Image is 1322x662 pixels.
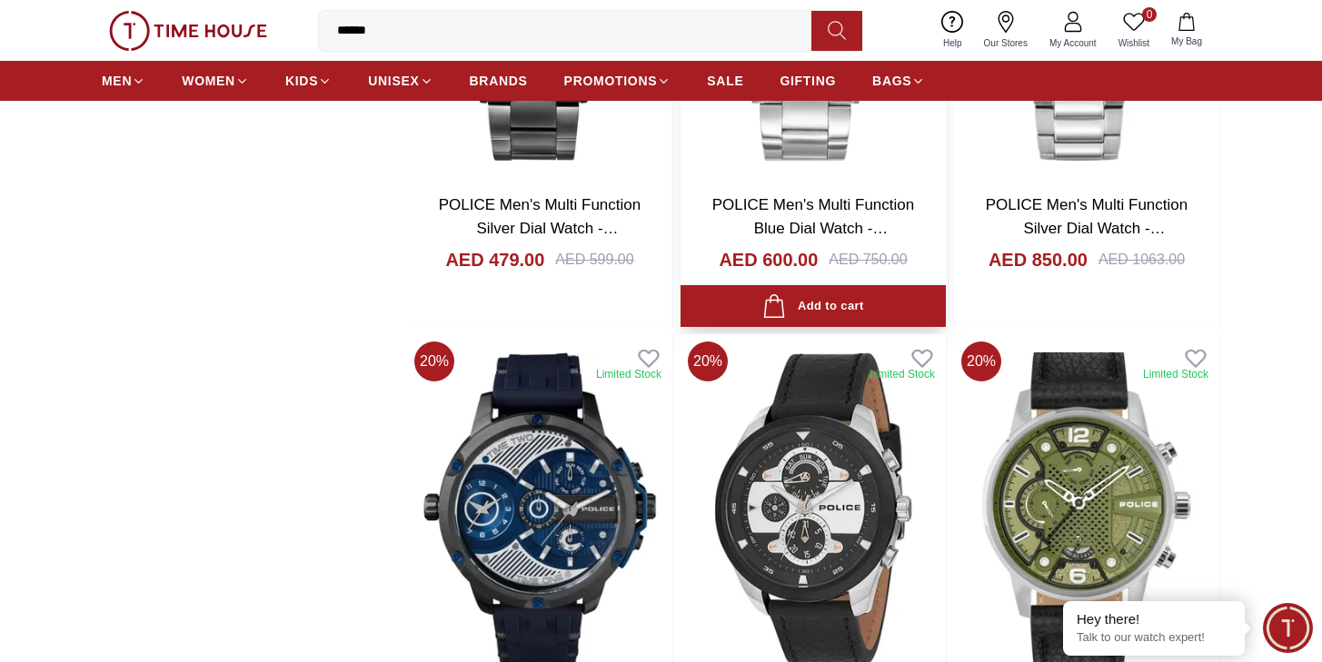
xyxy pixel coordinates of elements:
a: MEN [102,64,145,97]
h4: AED 850.00 [989,247,1088,272]
div: Limited Stock [596,367,661,381]
a: UNISEX [368,64,432,97]
h4: AED 479.00 [445,247,544,272]
div: Limited Stock [1143,367,1208,381]
span: My Bag [1164,35,1209,48]
span: 0 [1142,7,1157,22]
span: WOMEN [182,72,235,90]
a: 0Wishlist [1108,7,1160,54]
div: Limited Stock [870,367,935,381]
span: SALE [707,72,743,90]
span: 20 % [414,341,454,381]
img: ... [109,11,267,51]
button: My Bag [1160,9,1213,52]
span: My Account [1042,36,1104,50]
a: POLICE Men's Multi Function Silver Dial Watch - PL.15589JSU/13M [439,196,641,260]
a: WOMEN [182,64,249,97]
div: AED 750.00 [829,249,907,271]
a: POLICE Men's Multi Function Blue Dial Watch - PL.15589JS/03M [712,196,914,260]
a: GIFTING [780,64,836,97]
div: Chat Widget [1263,603,1313,653]
h4: AED 600.00 [719,247,818,272]
a: Our Stores [973,7,1039,54]
span: UNISEX [368,72,419,90]
div: AED 1063.00 [1098,249,1185,271]
span: KIDS [285,72,318,90]
a: BAGS [872,64,925,97]
p: Talk to our watch expert! [1077,630,1231,646]
span: GIFTING [780,72,836,90]
a: POLICE Men's Multi Function Silver Dial Watch - PL.15472JS/13M [986,196,1188,260]
span: MEN [102,72,132,90]
a: PROMOTIONS [564,64,671,97]
span: 20 % [961,341,1001,381]
div: Add to cart [762,294,863,319]
button: Add to cart [681,285,946,328]
span: Our Stores [977,36,1035,50]
a: Help [932,7,973,54]
span: 20 % [688,341,728,381]
span: Help [936,36,969,50]
span: BRANDS [470,72,528,90]
a: KIDS [285,64,332,97]
span: BAGS [872,72,911,90]
span: PROMOTIONS [564,72,658,90]
div: AED 599.00 [555,249,633,271]
span: Wishlist [1111,36,1157,50]
a: SALE [707,64,743,97]
a: BRANDS [470,64,528,97]
div: Hey there! [1077,610,1231,628]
